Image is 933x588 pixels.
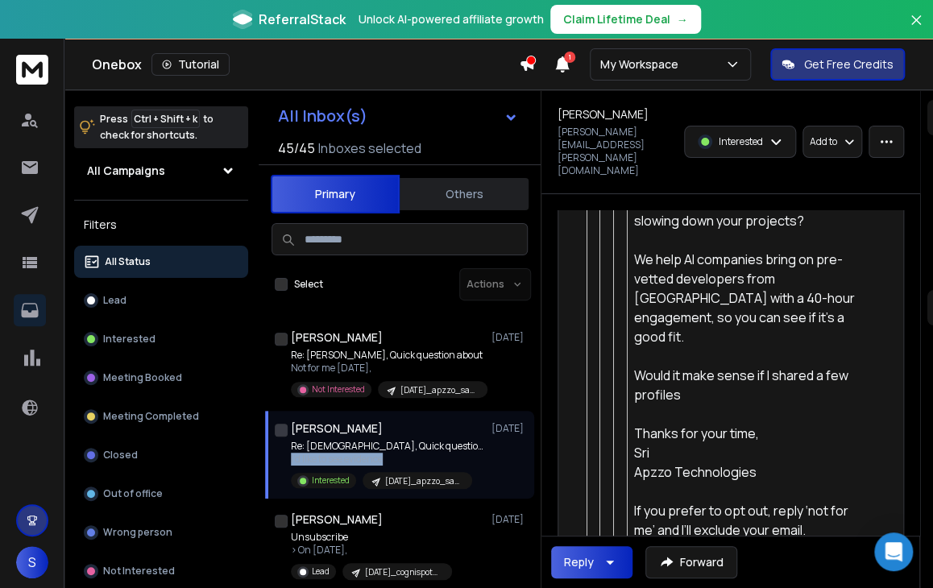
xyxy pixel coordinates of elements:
div: We help AI companies bring on pre-vetted developers from [GEOGRAPHIC_DATA] with a 40-hour engagem... [634,250,868,346]
p: [DATE] [491,422,528,435]
p: All Status [105,255,151,268]
div: Reply [564,554,594,570]
span: ReferralStack [259,10,346,29]
button: Reply [551,546,632,578]
p: Re: [DEMOGRAPHIC_DATA], Quick question about [291,440,484,453]
button: Close banner [906,10,927,48]
button: Get Free Credits [770,48,905,81]
p: Lead [312,565,330,578]
h1: [PERSON_NAME] [291,329,383,346]
p: [DATE]_cognispot_wordpress_ind_29092025 [365,566,442,578]
button: Lead [74,284,248,317]
h3: Filters [74,213,248,236]
h1: [PERSON_NAME] [291,511,383,528]
p: Meeting Completed [103,410,199,423]
p: Not Interested [312,383,365,395]
button: Forward [645,546,737,578]
div: Would it make sense if I shared a few profiles [634,366,868,404]
p: I’d like to see evidence [291,453,484,466]
div: Sri [634,443,868,462]
button: Meeting Booked [74,362,248,394]
button: Meeting Completed [74,400,248,433]
p: Out of office [103,487,163,500]
p: [DATE]_apzzo_sa_wk40_29092025 [400,384,478,396]
p: [DATE] [491,331,528,344]
p: My Workspace [600,56,685,72]
p: [DATE]_apzzo_sa_wk40_30092025 [385,475,462,487]
button: Not Interested [74,555,248,587]
h3: Inboxes selected [318,139,421,158]
h1: All Campaigns [87,163,165,179]
h1: [PERSON_NAME] [291,420,383,437]
button: Interested [74,323,248,355]
div: Thanks for your time, [634,424,868,443]
p: [DATE] [491,513,528,526]
p: Meeting Booked [103,371,182,384]
p: Interested [719,135,763,148]
p: Unlock AI-powered affiliate growth [359,11,544,27]
h1: [PERSON_NAME] [558,106,649,122]
label: Select [294,278,323,291]
p: Closed [103,449,138,462]
button: Others [400,176,529,212]
div: If you prefer to opt out, reply ‘not for me’ and I’ll exclude your email. [634,501,868,540]
button: Claim Lifetime Deal→ [550,5,701,34]
button: S [16,546,48,578]
span: 45 / 45 [278,139,315,158]
p: Interested [312,474,350,487]
p: Re: [PERSON_NAME], Quick question about [291,349,484,362]
button: All Campaigns [74,155,248,187]
div: Apzzo Technologies [634,462,868,482]
button: All Status [74,246,248,278]
button: Wrong person [74,516,248,549]
p: Get Free Credits [804,56,894,72]
p: Press to check for shortcuts. [100,111,214,143]
p: Interested [103,333,155,346]
button: Primary [271,175,400,213]
span: 1 [564,52,575,63]
span: Ctrl + Shift + k [131,110,200,128]
p: Wrong person [103,526,172,539]
p: Add to [810,135,837,148]
button: Out of office [74,478,248,510]
button: All Inbox(s) [265,100,531,132]
p: > On [DATE], [291,544,452,557]
p: Not for me [DATE], [291,362,484,375]
p: Not Interested [103,565,175,578]
p: Lead [103,294,126,307]
p: Unsubscribe [291,531,452,544]
span: → [677,11,688,27]
div: Onebox [92,53,519,76]
p: [PERSON_NAME][EMAIL_ADDRESS][PERSON_NAME][DOMAIN_NAME] [558,126,674,177]
h1: All Inbox(s) [278,108,367,124]
button: Tutorial [151,53,230,76]
div: Open Intercom Messenger [874,532,913,571]
button: Closed [74,439,248,471]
